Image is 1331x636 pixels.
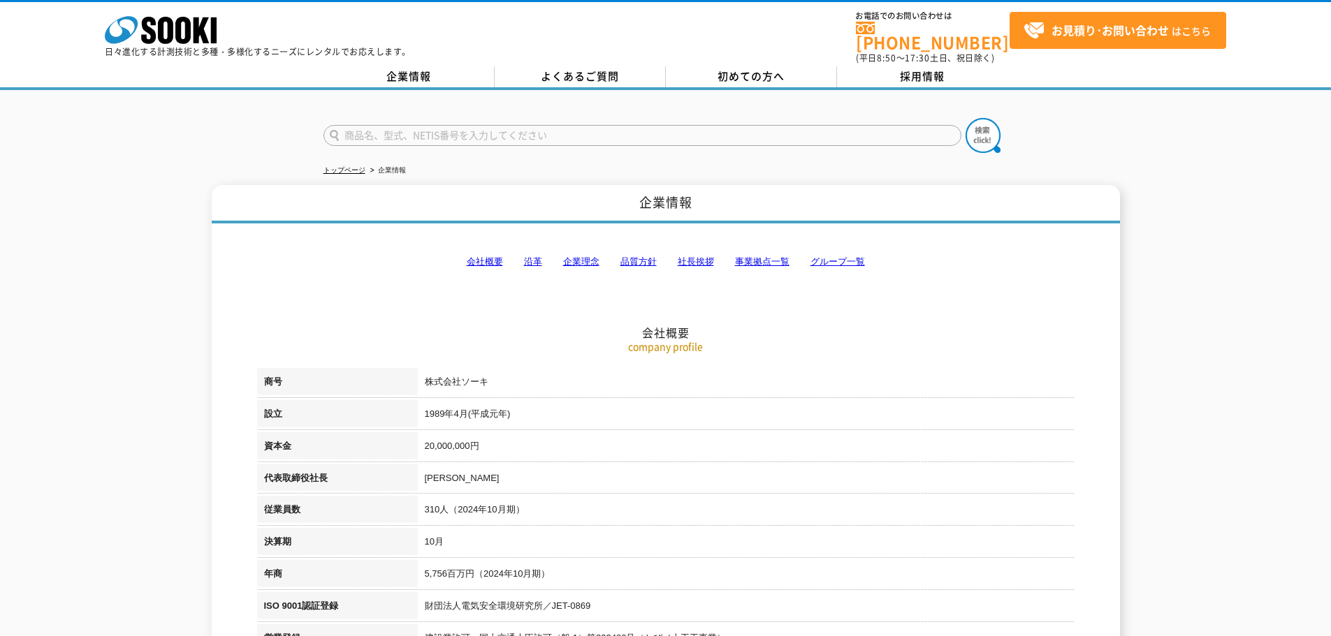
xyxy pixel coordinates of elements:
[368,163,406,178] li: 企業情報
[257,339,1075,354] p: company profile
[810,256,865,267] a: グループ一覧
[495,66,666,87] a: よくあるご質問
[666,66,837,87] a: 初めての方へ
[966,118,1001,153] img: btn_search.png
[905,52,930,64] span: 17:30
[257,560,418,592] th: 年商
[257,592,418,624] th: ISO 9001認証登録
[105,47,411,56] p: 日々進化する計測技術と多種・多様化するニーズにレンタルでお応えします。
[418,400,1075,432] td: 1989年4月(平成元年)
[1024,20,1211,41] span: はこちら
[257,400,418,432] th: 設立
[212,185,1120,223] h1: 企業情報
[257,528,418,560] th: 決算期
[257,464,418,496] th: 代表取締役社長
[467,256,503,267] a: 会社概要
[418,464,1075,496] td: [PERSON_NAME]
[837,66,1008,87] a: 採用情報
[418,432,1075,464] td: 20,000,000円
[1052,22,1169,38] strong: お見積り･お問い合わせ
[678,256,714,267] a: 社長挨拶
[257,432,418,464] th: 資本金
[418,528,1075,560] td: 10月
[856,22,1010,50] a: [PHONE_NUMBER]
[877,52,896,64] span: 8:50
[257,496,418,528] th: 従業員数
[418,496,1075,528] td: 310人（2024年10月期）
[524,256,542,267] a: 沿革
[323,66,495,87] a: 企業情報
[323,125,961,146] input: 商品名、型式、NETIS番号を入力してください
[735,256,790,267] a: 事業拠点一覧
[718,68,785,84] span: 初めての方へ
[257,368,418,400] th: 商号
[418,560,1075,592] td: 5,756百万円（2024年10月期）
[620,256,657,267] a: 品質方針
[563,256,599,267] a: 企業理念
[323,166,365,174] a: トップページ
[257,186,1075,340] h2: 会社概要
[418,368,1075,400] td: 株式会社ソーキ
[1010,12,1226,49] a: お見積り･お問い合わせはこちら
[856,12,1010,20] span: お電話でのお問い合わせは
[418,592,1075,624] td: 財団法人電気安全環境研究所／JET-0869
[856,52,994,64] span: (平日 ～ 土日、祝日除く)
